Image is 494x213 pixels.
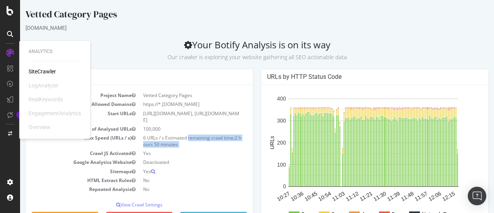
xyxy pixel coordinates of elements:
[270,190,285,202] text: 10:36
[12,100,119,109] td: Allowed Domains
[352,190,367,202] text: 11:30
[29,82,59,89] div: LogAnalyzer
[468,187,486,205] div: Open Intercom Messenger
[119,158,227,167] td: Deactivated
[119,185,227,194] td: No
[16,111,23,118] div: Tooltip anchor
[247,73,462,81] h4: URLs by HTTP Status Code
[119,109,227,124] td: [URL][DOMAIN_NAME], [URL][DOMAIN_NAME]
[123,135,221,148] span: 2 hours 50 minutes
[380,190,395,202] text: 11:48
[366,190,381,202] text: 11:39
[338,190,354,202] text: 11:21
[119,91,227,100] td: Vetted Category Pages
[256,190,271,202] text: 10:27
[12,176,119,185] td: HTML Extract Rules
[257,162,266,168] text: 100
[297,190,312,202] text: 10:54
[394,190,409,202] text: 11:57
[5,39,469,61] h2: Your Botify Analysis is on its way
[249,136,255,150] text: URLs
[263,184,266,190] text: 0
[29,68,56,75] a: SiteCrawler
[147,53,327,61] small: Our crawler is exploring your website gathering all SEO actionable data
[311,190,326,202] text: 11:03
[119,124,227,133] td: 100,000
[408,190,423,202] text: 12:06
[29,48,81,55] div: Analytics
[119,133,227,149] td: 6 URLs / s Estimated remaining crawl time:
[29,95,63,103] div: RealKeywords
[421,190,436,202] text: 12:15
[12,185,119,194] td: Repeated Analysis
[283,190,298,202] text: 10:45
[5,8,469,24] div: Vetted Category Pages
[119,149,227,158] td: Yes
[12,73,227,81] h4: Analysis Settings
[12,167,119,176] td: Sitemaps
[29,109,81,117] div: EngagementAnalytics
[5,24,469,32] div: [DOMAIN_NAME]
[325,190,340,202] text: 11:12
[12,124,119,133] td: Max # of Analysed URLs
[12,91,119,100] td: Project Name
[12,158,119,167] td: Google Analytics Website
[119,167,227,176] td: Yes
[119,176,227,185] td: No
[119,100,227,109] td: https://*.[DOMAIN_NAME]
[257,118,266,124] text: 300
[29,123,51,131] div: Overview
[12,201,227,208] p: View Crawl Settings
[12,109,119,124] td: Start URLs
[257,140,266,146] text: 200
[257,96,266,102] text: 400
[12,133,119,149] td: Max Speed (URLs / s)
[12,149,119,158] td: Crawl JS Activated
